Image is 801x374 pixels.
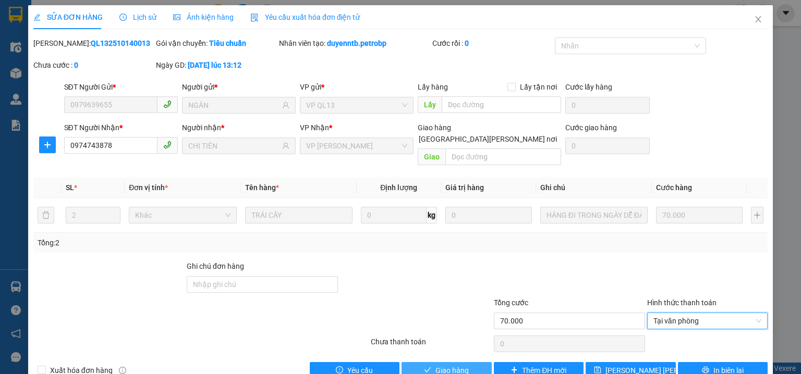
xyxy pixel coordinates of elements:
b: QL132510140013 [91,39,150,47]
button: plus [39,136,56,153]
span: VP QL13 [306,97,407,113]
label: Hình thức thanh toán [647,298,717,307]
b: 0 [74,61,78,69]
div: SĐT Người Gửi [64,81,178,93]
div: Người nhận [182,122,296,133]
input: Dọc đường [442,96,561,113]
input: VD: Bàn, Ghế [245,207,353,223]
div: Người gửi [182,81,296,93]
span: Yêu cầu xuất hóa đơn điện tử [250,13,360,21]
div: Nhân viên tạo: [279,38,430,49]
img: icon [250,14,259,22]
label: Cước giao hàng [565,123,617,132]
span: Tên hàng [245,183,279,192]
span: user [282,142,289,149]
b: 0 [465,39,469,47]
b: [DATE] lúc 13:12 [188,61,241,69]
span: phone [163,100,172,108]
input: Cước lấy hàng [565,97,650,114]
span: SỬA ĐƠN HÀNG [33,13,103,21]
button: Close [744,5,773,34]
span: VP Phước Bình [306,138,407,154]
span: Giao [418,148,445,165]
span: Ảnh kiện hàng [173,13,234,21]
input: Ghi Chú [540,207,648,223]
span: Lấy [418,96,442,113]
div: Cước rồi : [432,38,553,49]
span: Đơn vị tính [129,183,168,192]
span: VP Nhận [300,123,329,132]
span: phone [163,141,172,149]
input: Dọc đường [445,148,561,165]
b: duyenntb.petrobp [327,39,386,47]
span: [GEOGRAPHIC_DATA][PERSON_NAME] nơi [415,133,561,145]
input: 0 [656,207,743,223]
label: Cước lấy hàng [565,83,612,91]
span: Lấy hàng [418,83,448,91]
span: info-circle [119,367,126,374]
th: Ghi chú [536,178,652,198]
input: Ghi chú đơn hàng [187,276,338,293]
span: picture [173,14,180,21]
span: SL [66,183,74,192]
div: VP gửi [300,81,414,93]
label: Ghi chú đơn hàng [187,262,244,270]
input: Cước giao hàng [565,138,650,154]
span: Lấy tận nơi [516,81,561,93]
button: plus [751,207,763,223]
span: plus [40,141,55,149]
span: Tại văn phòng [653,313,761,329]
div: [PERSON_NAME]: [33,38,154,49]
div: Ngày GD: [156,59,276,71]
input: 0 [445,207,532,223]
span: clock-circle [119,14,127,21]
div: Tổng: 2 [38,237,310,248]
input: Tên người gửi [188,99,280,111]
span: user [282,102,289,109]
input: Tên người nhận [188,140,280,152]
b: Tiêu chuẩn [209,39,246,47]
div: SĐT Người Nhận [64,122,178,133]
span: close [754,15,762,23]
span: Giao hàng [418,123,451,132]
span: Khác [135,207,230,223]
button: delete [38,207,54,223]
span: Lịch sử [119,13,156,21]
span: Tổng cước [494,298,528,307]
span: Cước hàng [656,183,692,192]
span: edit [33,14,41,21]
span: Định lượng [380,183,417,192]
div: Gói vận chuyển: [156,38,276,49]
div: Chưa cước : [33,59,154,71]
div: Chưa thanh toán [370,336,492,354]
span: Giá trị hàng [445,183,484,192]
span: kg [427,207,437,223]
